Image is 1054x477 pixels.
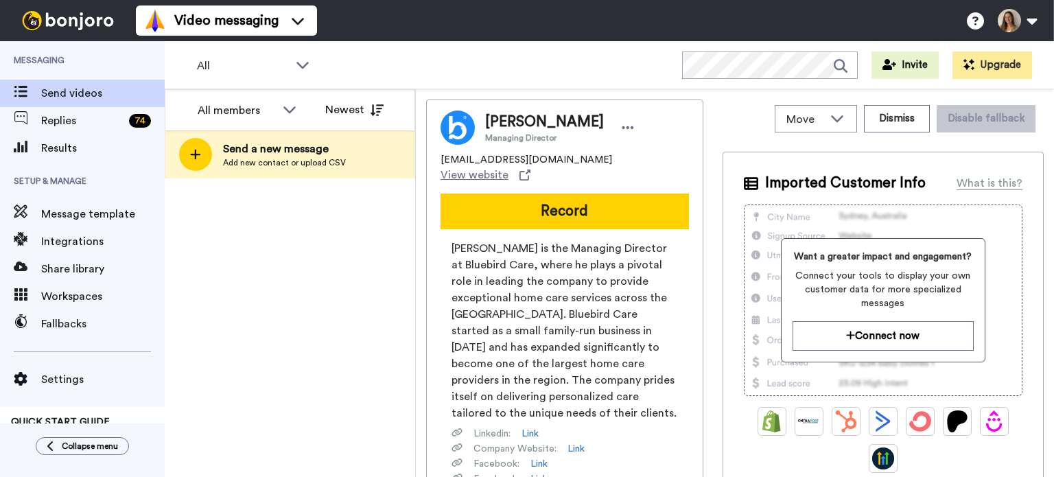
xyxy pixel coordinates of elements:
span: QUICK START GUIDE [11,417,110,427]
span: Results [41,140,165,156]
span: Move [786,111,823,128]
span: [PERSON_NAME] is the Managing Director at Bluebird Care, where he plays a pivotal role in leading... [452,240,678,421]
span: Facebook : [473,457,519,471]
span: Managing Director [485,132,604,143]
div: 74 [129,114,151,128]
img: Patreon [946,410,968,432]
button: Disable fallback [937,105,1035,132]
img: Drip [983,410,1005,432]
span: Linkedin : [473,427,511,441]
span: [PERSON_NAME] [485,112,604,132]
img: ActiveCampaign [872,410,894,432]
span: Add new contact or upload CSV [223,157,346,168]
span: Want a greater impact and engagement? [793,250,974,264]
span: [EMAIL_ADDRESS][DOMAIN_NAME] [441,153,612,167]
span: Imported Customer Info [765,173,926,194]
button: Invite [871,51,939,79]
img: Shopify [761,410,783,432]
img: ConvertKit [909,410,931,432]
img: GoHighLevel [872,447,894,469]
a: Link [522,427,539,441]
button: Upgrade [952,51,1032,79]
div: What is this? [957,175,1022,191]
span: Video messaging [174,11,279,30]
span: Company Website : [473,442,557,456]
span: Send a new message [223,141,346,157]
span: Message template [41,206,165,222]
span: All [197,58,289,74]
span: Share library [41,261,165,277]
div: All members [198,102,276,119]
button: Dismiss [864,105,930,132]
span: Replies [41,113,124,129]
img: Image of Norman Murphy [441,110,475,145]
span: Workspaces [41,288,165,305]
span: Collapse menu [62,441,118,452]
span: View website [441,167,508,183]
span: Connect your tools to display your own customer data for more specialized messages [793,269,974,310]
button: Newest [315,96,394,124]
button: Connect now [793,321,974,351]
button: Record [441,194,689,229]
span: Fallbacks [41,316,165,332]
span: Settings [41,371,165,388]
a: Link [530,457,548,471]
img: bj-logo-header-white.svg [16,11,119,30]
span: Send videos [41,85,165,102]
button: Collapse menu [36,437,129,455]
span: Integrations [41,233,165,250]
a: Link [567,442,585,456]
a: View website [441,167,530,183]
img: Ontraport [798,410,820,432]
img: vm-color.svg [144,10,166,32]
img: Hubspot [835,410,857,432]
